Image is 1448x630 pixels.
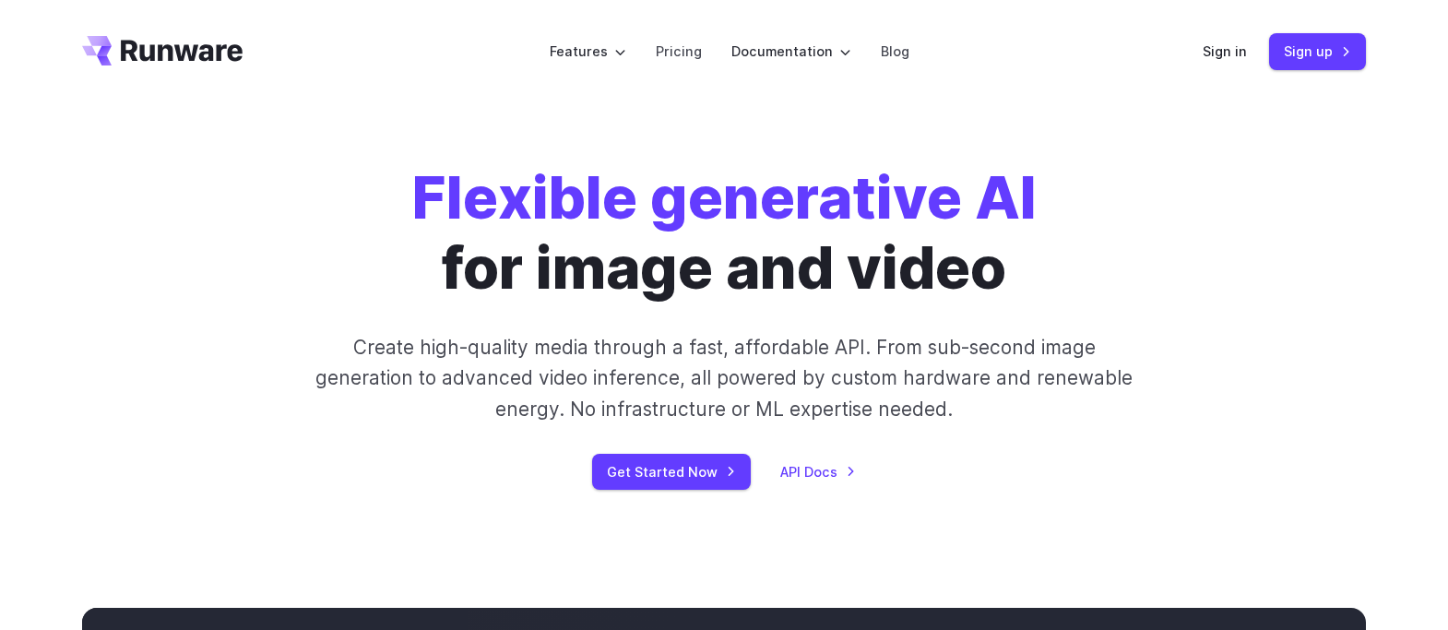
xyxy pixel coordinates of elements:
[314,332,1135,424] p: Create high-quality media through a fast, affordable API. From sub-second image generation to adv...
[550,41,626,62] label: Features
[82,36,243,65] a: Go to /
[731,41,851,62] label: Documentation
[412,162,1037,303] h1: for image and video
[592,454,751,490] a: Get Started Now
[881,41,909,62] a: Blog
[1269,33,1366,69] a: Sign up
[780,461,856,482] a: API Docs
[1203,41,1247,62] a: Sign in
[412,162,1037,232] strong: Flexible generative AI
[656,41,702,62] a: Pricing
